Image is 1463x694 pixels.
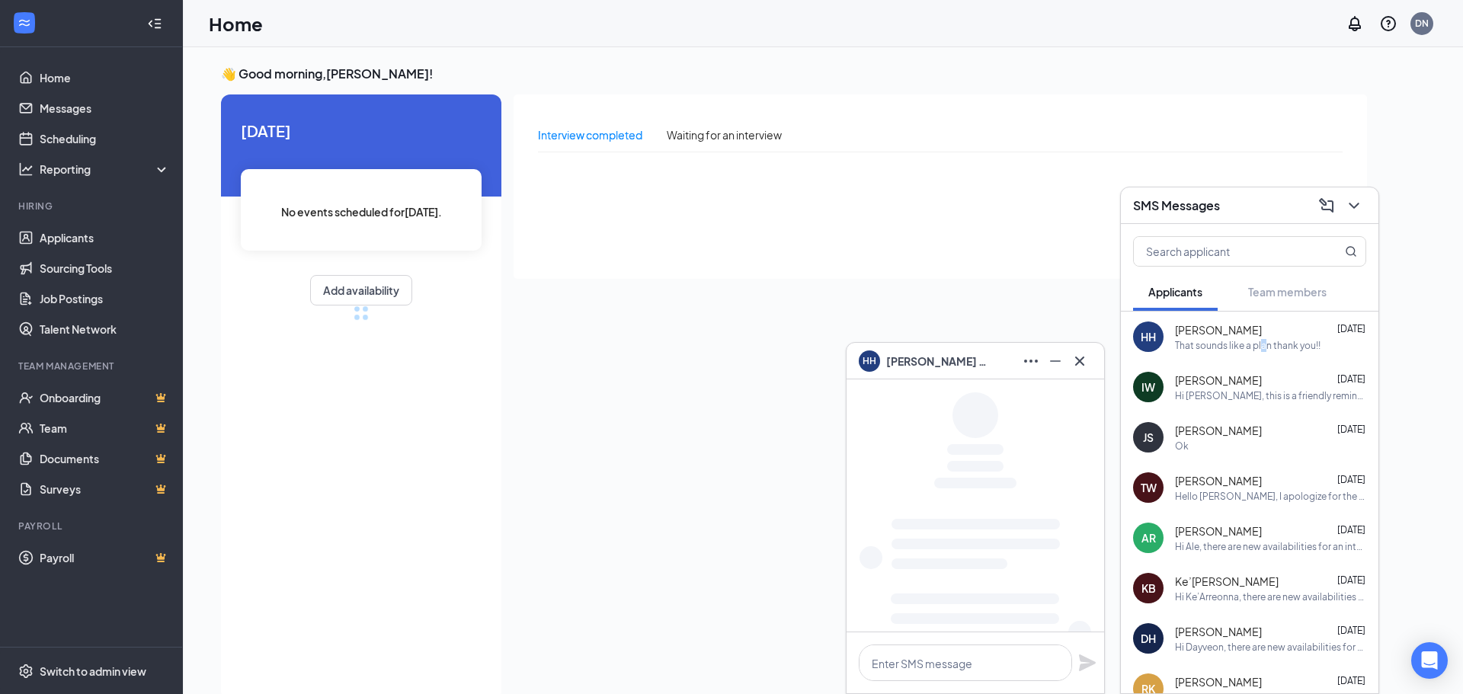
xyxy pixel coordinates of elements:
[40,542,170,573] a: PayrollCrown
[18,664,34,679] svg: Settings
[538,126,642,143] div: Interview completed
[1071,352,1089,370] svg: Cross
[18,360,167,373] div: Team Management
[1345,245,1357,257] svg: MagnifyingGlass
[1143,430,1154,445] div: JS
[1046,352,1064,370] svg: Minimize
[17,15,32,30] svg: WorkstreamLogo
[40,253,170,283] a: Sourcing Tools
[1175,641,1366,654] div: Hi Dayveon, there are new availabilities for an interview. This is a reminder to schedule your in...
[40,123,170,154] a: Scheduling
[1141,530,1156,545] div: AR
[1141,329,1156,344] div: HH
[1043,349,1068,373] button: Minimize
[1337,424,1365,435] span: [DATE]
[886,353,993,369] span: [PERSON_NAME] Hall
[1022,352,1040,370] svg: Ellipses
[667,126,782,143] div: Waiting for an interview
[1141,631,1156,646] div: DH
[40,382,170,413] a: OnboardingCrown
[1078,654,1096,672] svg: Plane
[1148,285,1202,299] span: Applicants
[40,162,171,177] div: Reporting
[310,275,412,305] button: Add availability
[1068,349,1092,373] button: Cross
[1337,574,1365,586] span: [DATE]
[1342,193,1366,218] button: ChevronDown
[1337,323,1365,334] span: [DATE]
[1141,379,1155,395] div: IW
[1134,237,1314,266] input: Search applicant
[1175,674,1262,689] span: [PERSON_NAME]
[40,413,170,443] a: TeamCrown
[1019,349,1043,373] button: Ellipses
[40,222,170,253] a: Applicants
[1248,285,1327,299] span: Team members
[1314,193,1339,218] button: ComposeMessage
[40,283,170,314] a: Job Postings
[1337,373,1365,385] span: [DATE]
[1141,480,1157,495] div: TW
[1175,574,1279,589] span: Ke’[PERSON_NAME]
[1346,14,1364,33] svg: Notifications
[40,93,170,123] a: Messages
[1175,590,1366,603] div: Hi Ke’Arreonna, there are new availabilities for an interview. This is a reminder to schedule you...
[1175,373,1262,388] span: [PERSON_NAME]
[1175,490,1366,503] div: Hello [PERSON_NAME], I apologize for the late in the evening message, my name is [PERSON_NAME] am...
[1415,17,1429,30] div: DN
[1175,339,1321,352] div: That sounds like a plan thank you!!
[1133,197,1220,214] h3: SMS Messages
[1337,625,1365,636] span: [DATE]
[1175,624,1262,639] span: [PERSON_NAME]
[354,305,369,321] div: loading meetings...
[1337,524,1365,536] span: [DATE]
[1175,540,1366,553] div: Hi Ale, there are new availabilities for an interview. This is a reminder to schedule your interv...
[147,16,162,31] svg: Collapse
[40,62,170,93] a: Home
[1175,440,1189,453] div: Ok
[40,443,170,474] a: DocumentsCrown
[1317,197,1336,215] svg: ComposeMessage
[1379,14,1397,33] svg: QuestionInfo
[40,664,146,679] div: Switch to admin view
[1141,580,1156,596] div: KB
[40,474,170,504] a: SurveysCrown
[1411,642,1448,679] div: Open Intercom Messenger
[241,119,482,142] span: [DATE]
[281,203,442,220] span: No events scheduled for [DATE] .
[1175,389,1366,402] div: Hi [PERSON_NAME], this is a friendly reminder. Please select a meeting time slot for your Morning...
[18,520,167,532] div: Payroll
[1175,322,1262,337] span: [PERSON_NAME]
[1337,474,1365,485] span: [DATE]
[221,66,1367,82] h3: 👋 Good morning, [PERSON_NAME] !
[209,11,263,37] h1: Home
[1175,423,1262,438] span: [PERSON_NAME]
[18,162,34,177] svg: Analysis
[40,314,170,344] a: Talent Network
[1175,473,1262,488] span: [PERSON_NAME]
[1345,197,1363,215] svg: ChevronDown
[1337,675,1365,686] span: [DATE]
[18,200,167,213] div: Hiring
[1175,523,1262,539] span: [PERSON_NAME]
